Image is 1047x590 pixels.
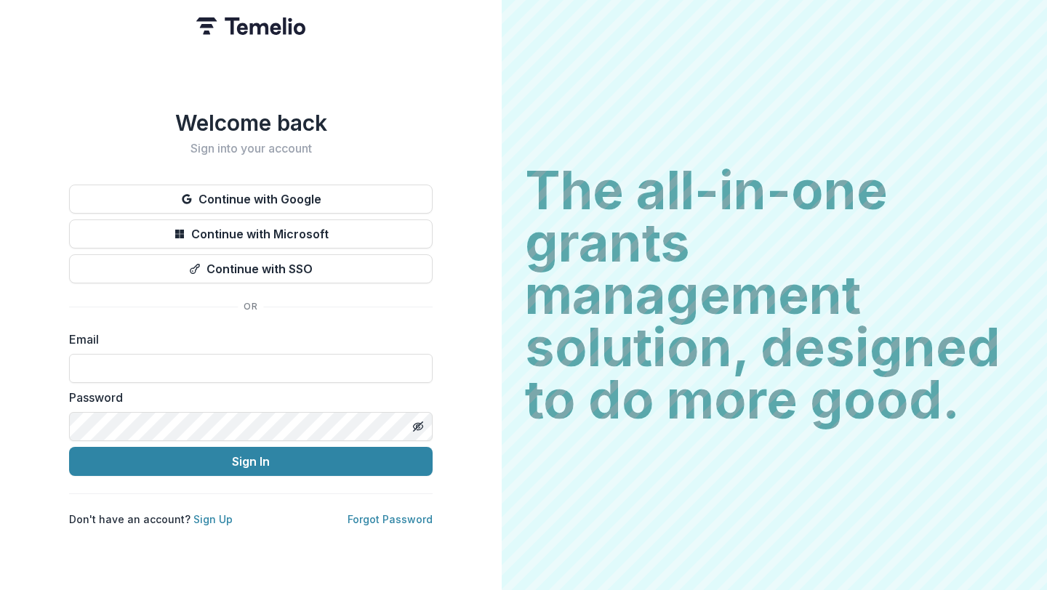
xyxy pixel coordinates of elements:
[69,254,433,283] button: Continue with SSO
[69,219,433,248] button: Continue with Microsoft
[69,185,433,214] button: Continue with Google
[69,110,433,136] h1: Welcome back
[69,447,433,476] button: Sign In
[69,389,424,406] label: Password
[196,17,305,35] img: Temelio
[69,512,233,527] p: Don't have an account?
[348,513,433,525] a: Forgot Password
[406,415,430,438] button: Toggle password visibility
[69,331,424,348] label: Email
[69,142,433,155] h2: Sign into your account
[193,513,233,525] a: Sign Up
